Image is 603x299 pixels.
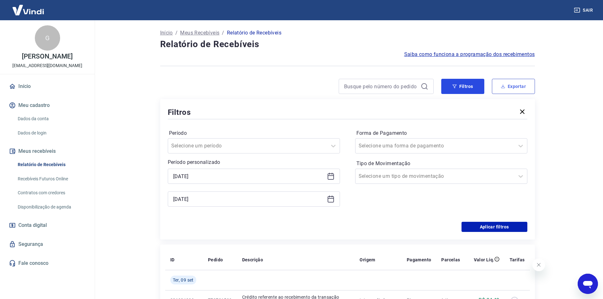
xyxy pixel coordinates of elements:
[573,4,595,16] button: Sair
[441,79,484,94] button: Filtros
[8,237,87,251] a: Segurança
[532,259,545,271] iframe: Fechar mensagem
[160,38,535,51] h4: Relatório de Recebíveis
[15,172,87,185] a: Recebíveis Futuros Online
[173,277,194,283] span: Ter, 09 set
[356,160,526,167] label: Tipo de Movimentação
[462,222,527,232] button: Aplicar filtros
[168,107,191,117] h5: Filtros
[356,129,526,137] label: Forma de Pagamento
[15,112,87,125] a: Dados da conta
[208,257,223,263] p: Pedido
[18,221,47,230] span: Conta digital
[8,218,87,232] a: Conta digital
[160,29,173,37] a: Início
[344,82,418,91] input: Busque pelo número do pedido
[492,79,535,94] button: Exportar
[175,29,178,37] p: /
[474,257,494,263] p: Valor Líq.
[12,62,82,69] p: [EMAIL_ADDRESS][DOMAIN_NAME]
[404,51,535,58] a: Saiba como funciona a programação dos recebimentos
[8,79,87,93] a: Início
[180,29,219,37] a: Meus Recebíveis
[22,53,72,60] p: [PERSON_NAME]
[169,129,339,137] label: Período
[170,257,175,263] p: ID
[4,4,53,9] span: Olá! Precisa de ajuda?
[222,29,224,37] p: /
[360,257,375,263] p: Origem
[8,256,87,270] a: Fale conosco
[407,257,431,263] p: Pagamento
[173,194,324,204] input: Data final
[15,127,87,140] a: Dados de login
[8,98,87,112] button: Meu cadastro
[242,257,263,263] p: Descrição
[8,144,87,158] button: Meus recebíveis
[510,257,525,263] p: Tarifas
[15,186,87,199] a: Contratos com credores
[441,257,460,263] p: Parcelas
[578,274,598,294] iframe: Botão para abrir a janela de mensagens
[35,25,60,51] div: G
[168,159,340,166] p: Período personalizado
[15,158,87,171] a: Relatório de Recebíveis
[8,0,49,20] img: Vindi
[227,29,281,37] p: Relatório de Recebíveis
[15,201,87,214] a: Disponibilização de agenda
[173,171,324,181] input: Data inicial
